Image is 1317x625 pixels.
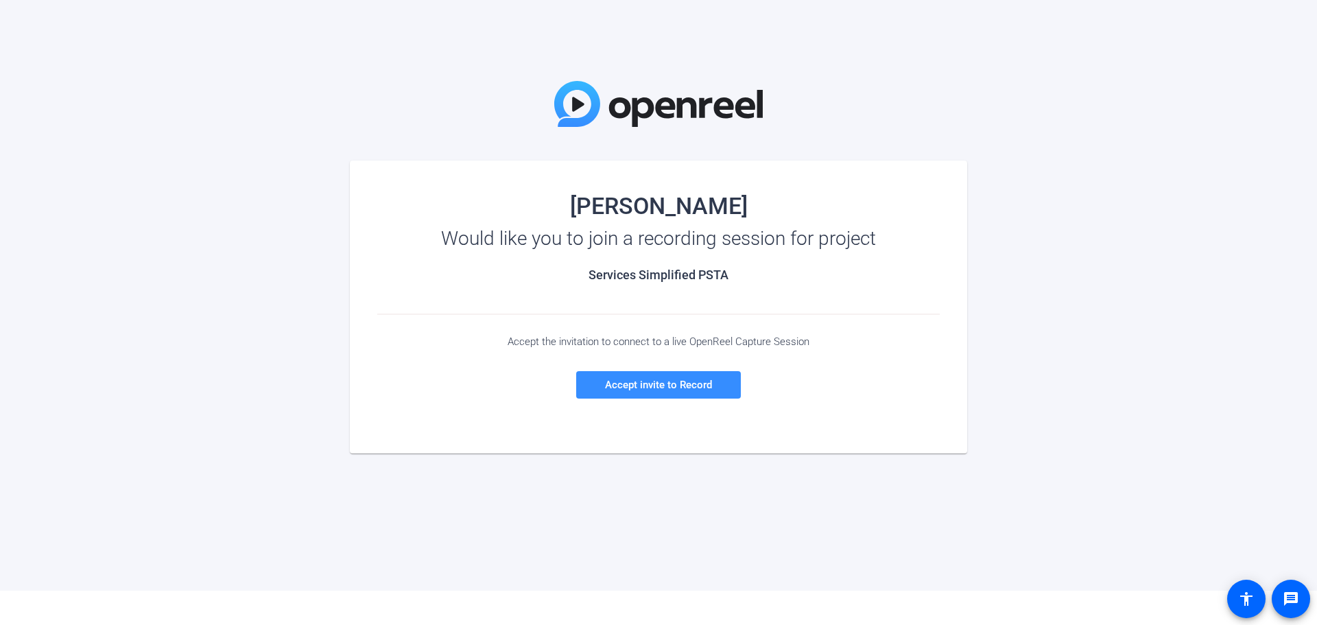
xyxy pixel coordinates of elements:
[377,268,940,283] h2: Services Simplified PSTA
[1238,591,1255,607] mat-icon: accessibility
[605,379,712,391] span: Accept invite to Record
[554,81,763,127] img: OpenReel Logo
[1283,591,1299,607] mat-icon: message
[576,371,741,399] a: Accept invite to Record
[377,335,940,348] div: Accept the invitation to connect to a live OpenReel Capture Session
[377,195,940,217] div: [PERSON_NAME]
[377,228,940,250] div: Would like you to join a recording session for project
